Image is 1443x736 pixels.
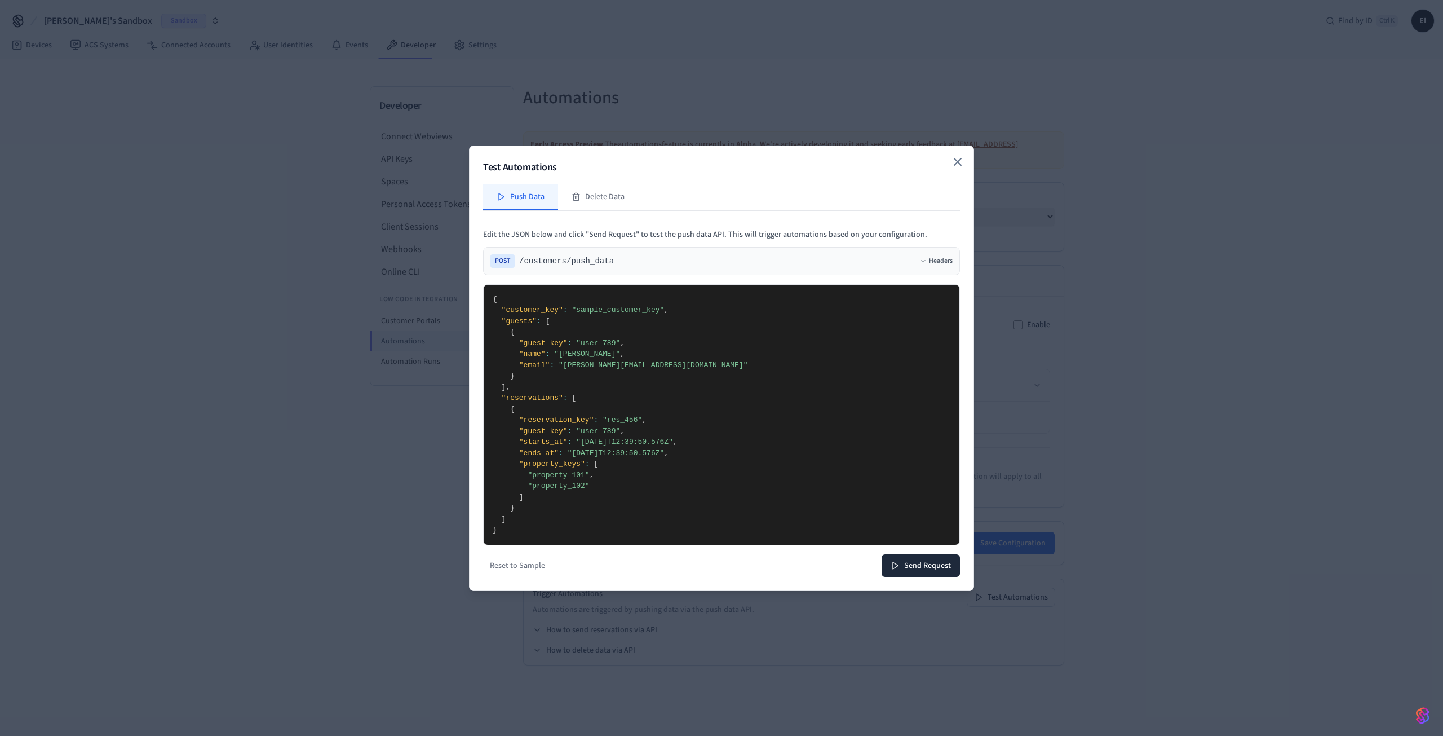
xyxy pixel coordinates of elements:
[483,160,960,175] h2: Test Automations
[490,254,515,268] span: POST
[483,229,960,240] p: Edit the JSON below and click "Send Request" to test the push data API. This will trigger automat...
[483,184,558,210] button: Push Data
[519,255,614,267] span: /customers/push_data
[558,184,638,210] button: Delete Data
[1416,707,1429,725] img: SeamLogoGradient.69752ec5.svg
[920,257,953,266] button: Headers
[882,554,960,577] button: Send Request
[483,557,552,575] button: Reset to Sample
